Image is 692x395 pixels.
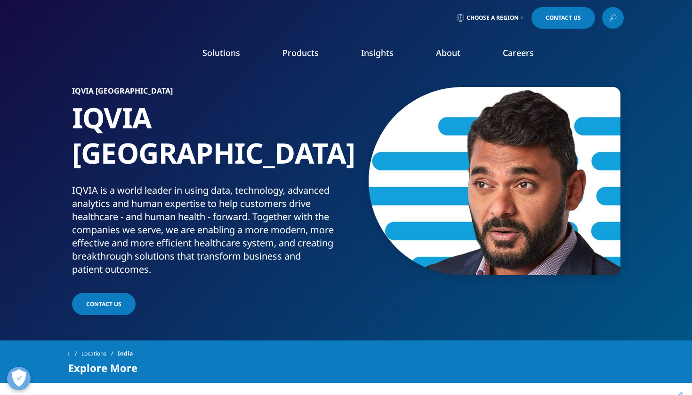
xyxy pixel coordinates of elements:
[81,345,118,362] a: Locations
[147,33,624,77] nav: Primary
[369,87,620,275] img: 22_rbuportraitoption.jpg
[546,15,581,21] span: Contact Us
[7,367,31,390] button: Открыть настройки
[531,7,595,29] a: Contact Us
[72,87,343,100] h6: IQVIA [GEOGRAPHIC_DATA]
[68,362,137,373] span: Explore More
[72,293,136,315] a: CONTACT US
[467,14,519,22] span: Choose a Region
[118,345,133,362] span: India
[72,184,343,276] div: IQVIA is a world leader in using data, technology, advanced analytics and human expertise to help...
[86,300,121,308] span: CONTACT US
[361,47,394,58] a: Insights
[202,47,240,58] a: Solutions
[72,100,343,184] h1: IQVIA [GEOGRAPHIC_DATA]
[282,47,319,58] a: Products
[503,47,534,58] a: Careers
[436,47,460,58] a: About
